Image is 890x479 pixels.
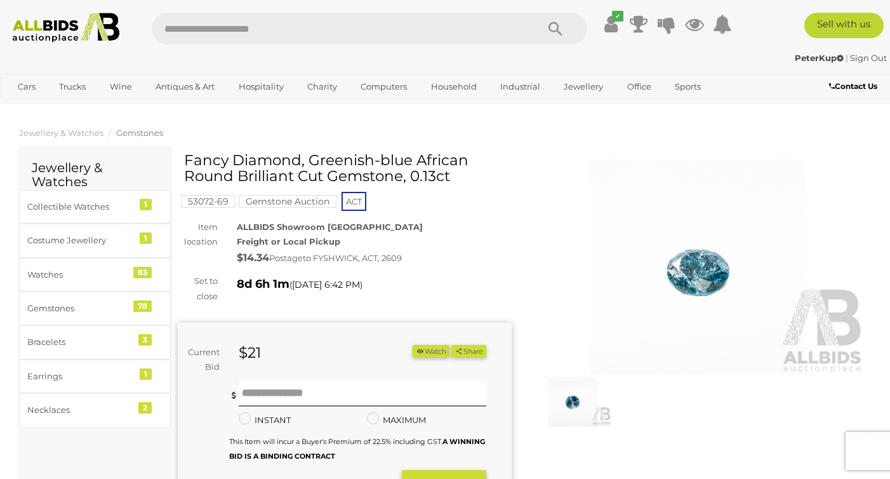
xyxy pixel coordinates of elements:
[19,224,171,257] a: Costume Jewellery 1
[19,325,171,359] a: Bracelets 3
[299,76,345,97] a: Charity
[19,292,171,325] a: Gemstones 78
[292,279,360,290] span: [DATE] 6:42 PM
[10,97,116,118] a: [GEOGRAPHIC_DATA]
[352,76,415,97] a: Computers
[239,413,291,428] label: INSTANT
[140,368,152,380] div: 1
[133,300,152,312] div: 78
[19,190,171,224] a: Collectible Watches 1
[140,199,152,210] div: 1
[423,76,485,97] a: Household
[804,13,884,38] a: Sell with us
[342,192,366,211] span: ACT
[367,413,426,428] label: MAXIMUM
[413,345,449,358] li: Watch this item
[795,53,846,63] a: PeterKup
[27,369,132,384] div: Earrings
[230,76,292,97] a: Hospitality
[19,360,171,393] a: Earrings 1
[133,267,152,278] div: 83
[184,152,508,185] h1: Fancy Diamond, Greenish-blue African Round Brilliant Cut Gemstone, 0.13ct
[612,11,623,22] i: ✔
[289,280,362,290] span: ( )
[181,195,236,208] mark: 53072-69
[846,53,848,63] span: |
[619,76,660,97] a: Office
[534,377,611,427] img: Fancy Diamond, Greenish-blue African Round Brilliant Cut Gemstone, 0.13ct
[168,274,227,304] div: Set to close
[795,53,844,63] strong: PeterKup
[237,222,423,232] strong: ALLBIDS Showroom [GEOGRAPHIC_DATA]
[6,13,126,43] img: Allbids.com.au
[237,249,512,267] div: Postage
[601,13,620,36] a: ✔
[303,253,402,263] span: to FYSHWICK, ACT, 2609
[32,161,158,189] h2: Jewellery & Watches
[27,233,132,248] div: Costume Jewellery
[239,344,261,361] strong: $21
[451,345,486,358] button: Share
[239,195,336,208] mark: Gemstone Auction
[178,345,229,375] div: Current Bid
[10,76,44,97] a: Cars
[181,196,236,206] a: 53072-69
[138,402,152,414] div: 2
[116,128,163,138] a: Gemstones
[555,76,611,97] a: Jewellery
[138,334,152,346] div: 3
[829,81,877,91] b: Contact Us
[27,267,132,282] div: Watches
[237,236,340,246] strong: Freight or Local Pickup
[19,393,171,427] a: Necklaces 2
[237,277,289,291] strong: 8d 6h 1m
[27,335,132,349] div: Bracelets
[19,258,171,292] a: Watches 83
[667,76,709,97] a: Sports
[413,345,449,358] button: Watch
[829,79,880,93] a: Contact Us
[27,301,132,316] div: Gemstones
[27,403,132,417] div: Necklaces
[19,128,103,138] a: Jewellery & Watches
[140,233,152,244] div: 1
[229,437,485,461] small: This Item will incur a Buyer's Premium of 22.5% including GST.
[492,76,548,97] a: Industrial
[168,220,227,250] div: Item location
[147,76,223,97] a: Antiques & Art
[239,196,336,206] a: Gemstone Auction
[531,159,865,374] img: Fancy Diamond, Greenish-blue African Round Brilliant Cut Gemstone, 0.13ct
[102,76,140,97] a: Wine
[237,252,269,264] strong: $14.34
[27,199,132,214] div: Collectible Watches
[850,53,887,63] a: Sign Out
[51,76,94,97] a: Trucks
[524,13,587,44] button: Search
